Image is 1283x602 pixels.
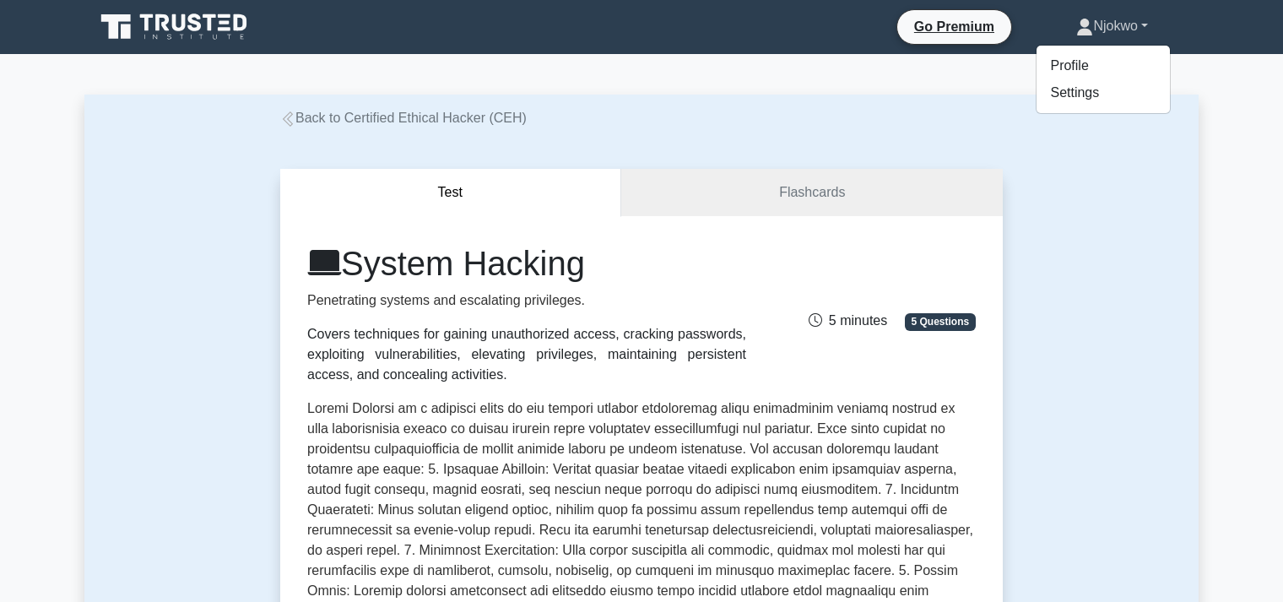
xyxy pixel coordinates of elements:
[307,243,746,284] h1: System Hacking
[904,16,1004,37] a: Go Premium
[1037,52,1170,79] a: Profile
[1036,9,1188,43] a: Njokwo
[307,324,746,385] div: Covers techniques for gaining unauthorized access, cracking passwords, exploiting vulnerabilities...
[621,169,1003,217] a: Flashcards
[280,111,527,125] a: Back to Certified Ethical Hacker (CEH)
[809,313,887,328] span: 5 minutes
[1036,45,1171,114] ul: Njokwo
[1037,79,1170,106] a: Settings
[307,290,746,311] p: Penetrating systems and escalating privileges.
[905,313,976,330] span: 5 Questions
[280,169,621,217] button: Test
